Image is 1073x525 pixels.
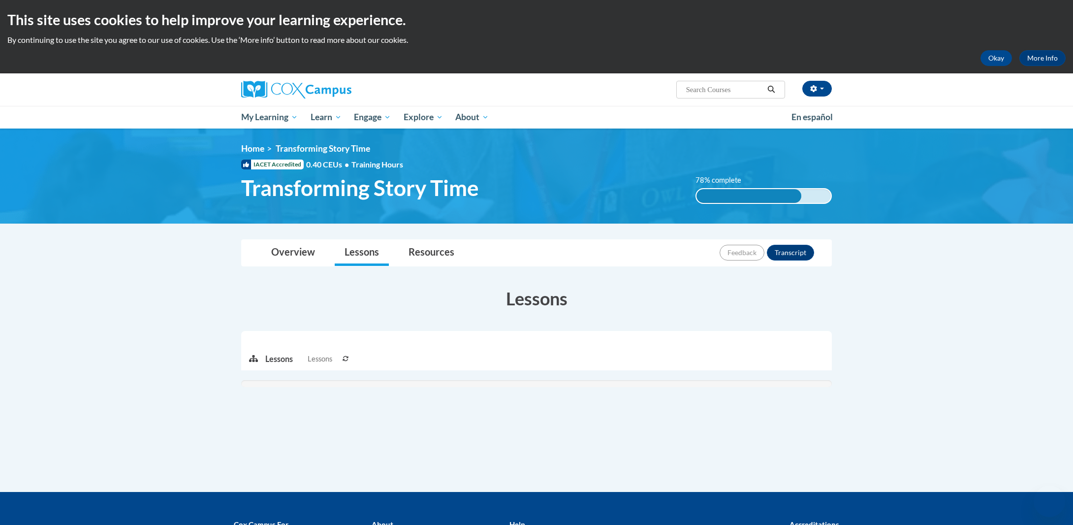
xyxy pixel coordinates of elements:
[345,160,349,169] span: •
[455,111,489,123] span: About
[397,106,449,129] a: Explore
[354,111,391,123] span: Engage
[308,354,332,364] span: Lessons
[265,354,293,364] p: Lessons
[276,143,370,154] span: Transforming Story Time
[802,81,832,97] button: Account Settings
[226,106,847,129] div: Main menu
[241,111,298,123] span: My Learning
[241,175,479,201] span: Transforming Story Time
[241,143,264,154] a: Home
[404,111,443,123] span: Explore
[261,240,325,266] a: Overview
[695,175,752,186] label: 78% complete
[1034,486,1065,517] iframe: Button to launch messaging window
[791,112,833,122] span: En español
[785,107,839,128] a: En español
[7,10,1066,30] h2: This site uses cookies to help improve your learning experience.
[449,106,496,129] a: About
[764,84,779,96] button: Search
[311,111,342,123] span: Learn
[241,81,351,98] img: Cox Campus
[306,159,351,170] span: 0.40 CEUs
[304,106,348,129] a: Learn
[767,245,814,261] button: Transcript
[351,160,403,169] span: Training Hours
[720,245,764,261] button: Feedback
[1019,50,1066,66] a: More Info
[347,106,397,129] a: Engage
[7,34,1066,45] p: By continuing to use the site you agree to our use of cookies. Use the ‘More info’ button to read...
[241,81,428,98] a: Cox Campus
[399,240,464,266] a: Resources
[980,50,1012,66] button: Okay
[696,189,801,203] div: 78% complete
[235,106,304,129] a: My Learning
[335,240,389,266] a: Lessons
[241,160,304,169] span: IACET Accredited
[685,84,764,96] input: Search Courses
[241,286,832,311] h3: Lessons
